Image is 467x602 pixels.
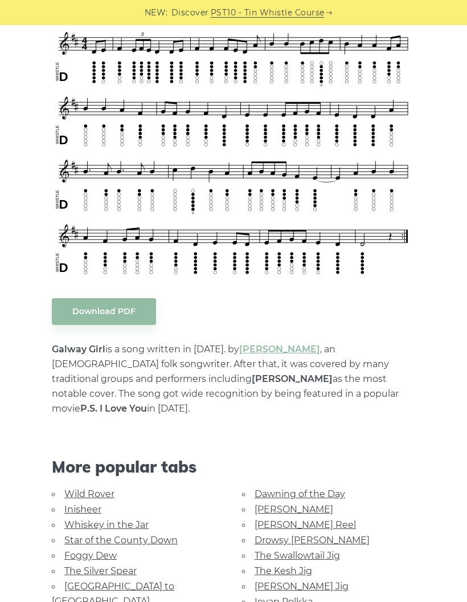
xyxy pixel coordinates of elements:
a: The Kesh Jig [255,566,312,576]
a: [PERSON_NAME] [239,344,320,355]
strong: P.S. I Love You [80,403,147,414]
span: Discover [171,6,209,19]
a: PST10 - Tin Whistle Course [211,6,325,19]
a: [PERSON_NAME] [255,504,333,515]
a: Star of the County Down [64,535,178,546]
a: Download PDF [52,298,156,325]
a: Drowsy [PERSON_NAME] [255,535,370,546]
a: Dawning of the Day [255,489,345,499]
span: NEW: [145,6,168,19]
a: [PERSON_NAME] Reel [255,519,356,530]
a: The Swallowtail Jig [255,550,340,561]
strong: Galway Girl [52,344,105,355]
a: Whiskey in the Jar [64,519,149,530]
a: [PERSON_NAME] Jig [255,581,349,592]
a: Wild Rover [64,489,114,499]
p: is a song written in [DATE]. by , an [DEMOGRAPHIC_DATA] folk songwriter. After that, it was cover... [52,342,415,416]
strong: [PERSON_NAME] [252,373,333,384]
span: More popular tabs [52,457,415,477]
a: The Silver Spear [64,566,137,576]
a: Foggy Dew [64,550,117,561]
a: Inisheer [64,504,101,515]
